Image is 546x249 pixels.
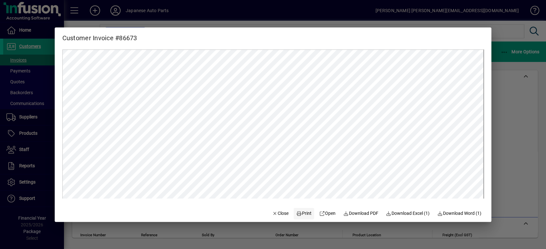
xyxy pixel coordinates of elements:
span: Download Word (1) [437,210,481,217]
span: Print [297,210,312,217]
span: Download PDF [343,210,378,217]
button: Download Excel (1) [383,208,432,219]
a: Download PDF [341,208,381,219]
button: Print [294,208,314,219]
span: Open [319,210,336,217]
h2: Customer Invoice #86673 [55,27,145,43]
button: Close [270,208,291,219]
span: Download Excel (1) [386,210,430,217]
button: Download Word (1) [435,208,484,219]
span: Close [272,210,289,217]
a: Open [317,208,338,219]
